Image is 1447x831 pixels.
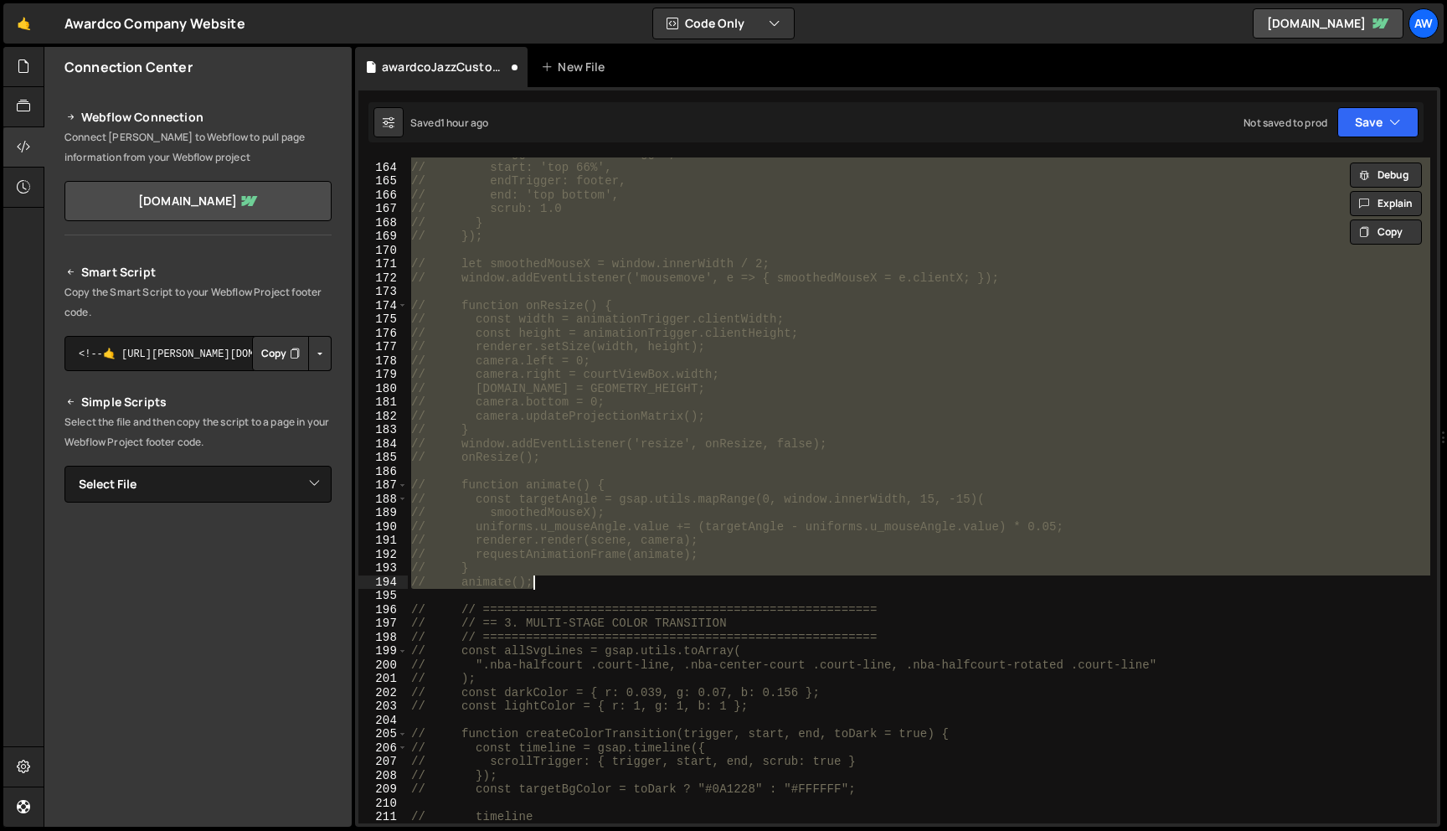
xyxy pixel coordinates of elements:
[1350,219,1422,245] button: Copy
[653,8,794,39] button: Code Only
[358,644,408,658] div: 199
[358,478,408,493] div: 187
[1253,8,1403,39] a: [DOMAIN_NAME]
[358,437,408,452] div: 184
[440,116,489,130] div: 1 hour ago
[358,561,408,576] div: 193
[358,506,408,520] div: 189
[358,534,408,548] div: 191
[358,230,408,244] div: 169
[358,312,408,327] div: 175
[64,13,245,34] div: Awardco Company Website
[358,755,408,769] div: 207
[358,382,408,396] div: 180
[64,530,333,681] iframe: YouTube video player
[358,423,408,437] div: 183
[64,58,193,76] h2: Connection Center
[358,451,408,465] div: 185
[358,714,408,728] div: 204
[252,336,309,371] button: Copy
[1350,191,1422,216] button: Explain
[64,412,332,452] p: Select the file and then copy the script to a page in your Webflow Project footer code.
[358,368,408,382] div: 179
[3,3,44,44] a: 🤙
[64,282,332,323] p: Copy the Smart Script to your Webflow Project footer code.
[358,576,408,590] div: 194
[358,741,408,756] div: 206
[358,727,408,741] div: 205
[358,603,408,617] div: 196
[1408,8,1439,39] a: Aw
[64,127,332,168] p: Connect [PERSON_NAME] to Webflow to pull page information from your Webflow project
[358,810,408,824] div: 211
[358,699,408,714] div: 203
[358,589,408,603] div: 195
[358,769,408,783] div: 208
[358,188,408,203] div: 166
[358,354,408,369] div: 178
[358,548,408,562] div: 192
[64,107,332,127] h2: Webflow Connection
[358,465,408,479] div: 186
[358,617,408,631] div: 197
[358,285,408,299] div: 173
[358,797,408,811] div: 210
[358,410,408,424] div: 182
[358,161,408,175] div: 164
[64,392,332,412] h2: Simple Scripts
[1337,107,1419,137] button: Save
[358,216,408,230] div: 168
[358,658,408,673] div: 200
[1244,116,1327,130] div: Not saved to prod
[358,493,408,507] div: 188
[541,59,611,75] div: New File
[358,686,408,700] div: 202
[358,340,408,354] div: 177
[358,631,408,645] div: 198
[358,299,408,313] div: 174
[358,672,408,686] div: 201
[358,244,408,258] div: 170
[358,271,408,286] div: 172
[410,116,488,130] div: Saved
[64,262,332,282] h2: Smart Script
[358,520,408,534] div: 190
[252,336,332,371] div: Button group with nested dropdown
[358,395,408,410] div: 181
[1350,163,1422,188] button: Debug
[64,181,332,221] a: [DOMAIN_NAME]
[358,327,408,341] div: 176
[358,782,408,797] div: 209
[358,202,408,216] div: 167
[358,174,408,188] div: 165
[64,336,332,371] textarea: <!--🤙 [URL][PERSON_NAME][DOMAIN_NAME]> <script>document.addEventListener("DOMContentLoaded", func...
[358,257,408,271] div: 171
[382,59,507,75] div: awardcoJazzCustomerStory.js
